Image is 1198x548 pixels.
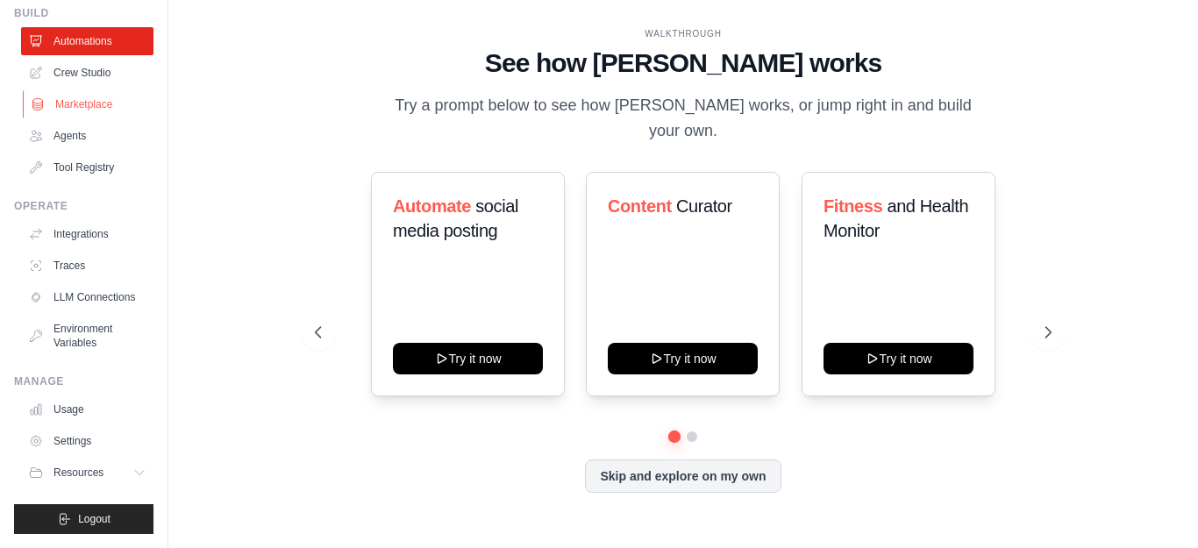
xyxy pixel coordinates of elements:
span: Logout [78,512,111,526]
span: and Health Monitor [824,196,968,240]
iframe: Chat Widget [1110,464,1198,548]
button: Resources [21,459,153,487]
a: Usage [21,395,153,423]
a: Traces [21,252,153,280]
button: Try it now [393,343,543,374]
a: Agents [21,122,153,150]
div: WALKTHROUGH [315,27,1052,40]
div: Operate [14,199,153,213]
a: Marketplace [23,90,155,118]
span: Fitness [824,196,882,216]
p: Try a prompt below to see how [PERSON_NAME] works, or jump right in and build your own. [389,93,978,145]
button: Logout [14,504,153,534]
a: Crew Studio [21,59,153,87]
span: Automate [393,196,471,216]
span: Curator [676,196,732,216]
a: Settings [21,427,153,455]
button: Try it now [608,343,758,374]
button: Try it now [824,343,973,374]
h1: See how [PERSON_NAME] works [315,47,1052,79]
button: Skip and explore on my own [585,459,781,493]
div: Build [14,6,153,20]
a: Tool Registry [21,153,153,181]
a: LLM Connections [21,283,153,311]
span: Content [608,196,672,216]
a: Automations [21,27,153,55]
div: Виджет чата [1110,464,1198,548]
a: Environment Variables [21,315,153,357]
div: Manage [14,374,153,388]
a: Integrations [21,220,153,248]
span: Resources [53,466,103,480]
